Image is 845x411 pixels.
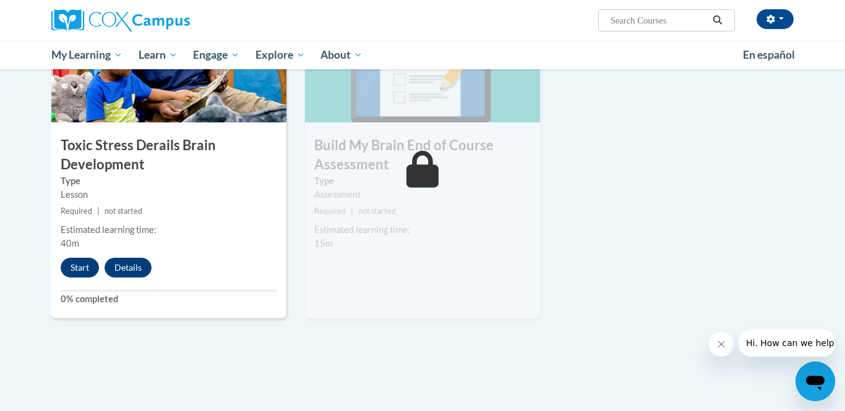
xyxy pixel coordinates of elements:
h3: Toxic Stress Derails Brain Development [51,136,286,174]
a: Engage [185,41,247,69]
span: 40m [61,238,79,248]
iframe: Message from company [739,329,835,357]
a: My Learning [43,41,131,69]
span: Engage [193,48,239,62]
button: Start [61,258,99,278]
iframe: Close message [709,332,734,357]
div: Assessment [314,188,531,201]
span: 15m [314,238,333,248]
div: Main menu [33,41,812,69]
label: Type [314,174,531,188]
div: Estimated learning time: [61,223,277,237]
span: | [97,206,100,216]
div: Estimated learning time: [314,223,531,237]
span: En español [743,48,795,61]
a: Explore [247,41,313,69]
iframe: Button to launch messaging window [796,362,835,401]
span: | [351,206,353,216]
label: Type [61,174,277,188]
span: not started [105,206,142,216]
button: Details [105,258,152,278]
span: Hi. How can we help? [7,9,100,19]
h3: Build My Brain End of Course Assessment [305,136,540,174]
a: En español [735,42,803,68]
img: Cox Campus [51,9,190,32]
span: About [320,48,362,62]
div: Lesson [61,188,277,201]
a: Learn [131,41,186,69]
label: 0% completed [61,292,277,306]
span: Required [61,206,92,216]
a: Cox Campus [51,9,286,32]
a: About [313,41,371,69]
span: Learn [139,48,178,62]
input: Search Courses [609,13,708,28]
span: Explore [255,48,305,62]
span: not started [358,206,396,216]
button: Account Settings [757,9,794,29]
button: Search [708,13,727,28]
span: My Learning [51,48,122,62]
span: Required [314,206,346,216]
